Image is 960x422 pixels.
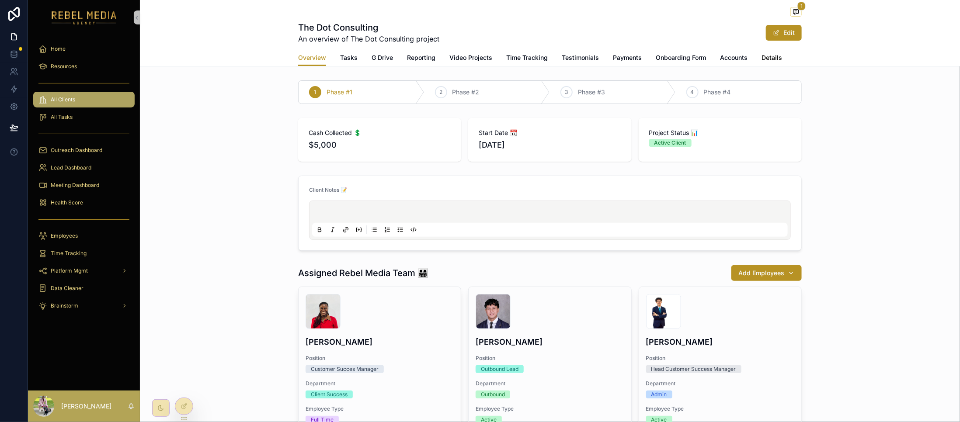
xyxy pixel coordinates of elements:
a: Lead Dashboard [33,160,135,176]
span: Brainstorm [51,302,78,309]
span: Data Cleaner [51,285,83,292]
span: Resources [51,63,77,70]
span: Employee Type [476,405,624,412]
span: 4 [691,89,694,96]
span: Employee Type [646,405,794,412]
span: All Clients [51,96,75,103]
span: 2 [439,89,442,96]
span: Department [646,380,794,387]
a: Testimonials [562,50,599,67]
span: Phase #4 [704,88,731,97]
a: Outreach Dashboard [33,142,135,158]
span: Employees [51,232,78,239]
img: App logo [52,10,117,24]
h4: [PERSON_NAME] [476,336,624,348]
span: Tasks [340,53,358,62]
span: Time Tracking [506,53,548,62]
span: Meeting Dashboard [51,182,99,189]
span: Video Projects [449,53,492,62]
div: Client Success [311,391,348,398]
span: $5,000 [309,139,451,151]
a: Tasks [340,50,358,67]
a: Platform Mgmt [33,263,135,279]
span: [DATE] [479,139,621,151]
div: scrollable content [28,35,140,325]
div: Outbound [481,391,505,398]
span: Department [306,380,454,387]
h1: The Dot Consulting [298,21,439,34]
a: Overview [298,50,326,66]
a: Employees [33,228,135,244]
a: Accounts [720,50,748,67]
span: 3 [565,89,568,96]
span: 1 [314,89,317,96]
span: Testimonials [562,53,599,62]
button: Add Employees [731,265,802,281]
a: Onboarding Form [656,50,706,67]
span: Health Score [51,199,83,206]
a: Reporting [407,50,435,67]
a: Brainstorm [33,298,135,314]
span: Outreach Dashboard [51,147,102,154]
span: Department [476,380,624,387]
span: 1 [797,2,806,10]
span: Position [306,355,454,362]
button: 1 [790,7,802,18]
span: Lead Dashboard [51,164,91,171]
span: Time Tracking [51,250,87,257]
a: Resources [33,59,135,74]
span: G Drive [372,53,393,62]
a: Time Tracking [33,246,135,261]
span: Phase #2 [452,88,480,97]
span: All Tasks [51,114,73,121]
a: Details [762,50,782,67]
a: Data Cleaner [33,280,135,296]
span: Employee Type [306,405,454,412]
div: Customer Succes Manager [311,365,379,373]
span: Onboarding Form [656,53,706,62]
span: Position [646,355,794,362]
span: Phase #3 [578,88,605,97]
span: Details [762,53,782,62]
h4: [PERSON_NAME] [306,336,454,348]
span: An overview of The Dot Consulting project [298,34,439,44]
span: Reporting [407,53,435,62]
span: Client Notes 📝 [309,187,347,193]
a: Payments [613,50,642,67]
a: Meeting Dashboard [33,177,135,193]
span: Payments [613,53,642,62]
span: Add Employees [738,269,784,277]
a: Health Score [33,195,135,211]
span: Platform Mgmt [51,267,88,274]
p: [PERSON_NAME] [61,402,111,411]
span: Cash Collected 💲 [309,128,451,137]
button: Edit [766,25,802,41]
a: Time Tracking [506,50,548,67]
span: Overview [298,53,326,62]
a: G Drive [372,50,393,67]
h1: Assigned Rebel Media Team 👨‍👩‍👧‍👦 [298,267,428,279]
a: Home [33,41,135,57]
span: Home [51,45,66,52]
span: Start Date 📆 [479,128,621,137]
a: All Tasks [33,109,135,125]
span: Project Status 📊 [649,128,791,137]
span: Accounts [720,53,748,62]
div: Outbound Lead [481,365,518,373]
div: Admin [651,391,667,398]
span: Phase #1 [327,88,352,97]
span: Position [476,355,624,362]
div: Active Client [654,139,686,147]
a: Video Projects [449,50,492,67]
a: All Clients [33,92,135,107]
h4: [PERSON_NAME] [646,336,794,348]
div: Head Customer Success Manager [651,365,736,373]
